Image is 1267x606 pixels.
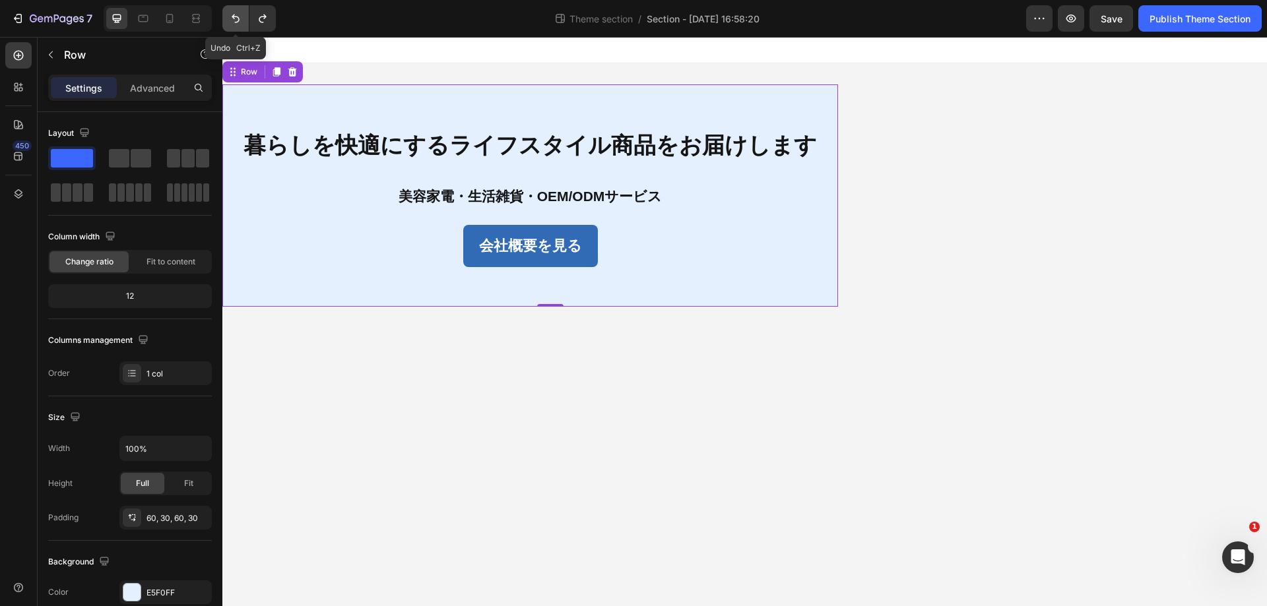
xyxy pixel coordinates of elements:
div: E5F0FF [146,587,209,599]
input: Auto [120,437,211,460]
iframe: Design area [222,37,1267,606]
div: 12 [51,287,209,305]
span: Save [1101,13,1122,24]
span: Theme section [567,12,635,26]
button: Save [1089,5,1133,32]
div: 1 col [146,368,209,380]
div: Height [48,477,73,489]
span: Section - [DATE] 16:58:20 [647,12,760,26]
button: <p>会社概要を見る</p> [241,188,375,230]
p: 7 [86,11,92,26]
div: Color [48,586,69,598]
iframe: Intercom live chat [1222,541,1254,573]
div: Columns management [48,332,151,349]
span: Change ratio [65,256,114,268]
div: Undo/Redo [222,5,276,32]
span: Fit to content [146,256,195,268]
div: Width [48,442,70,454]
p: Advanced [130,81,175,95]
div: Padding [48,512,79,524]
div: Order [48,367,70,379]
div: Layout [48,125,92,142]
button: Publish Theme Section [1138,5,1262,32]
div: Publish Theme Section [1150,12,1251,26]
p: 会社概要を見る [257,196,360,222]
button: 7 [5,5,98,32]
span: / [638,12,641,26]
span: 1 [1249,522,1260,532]
p: Settings [65,81,102,95]
div: Column width [48,228,118,246]
div: 60, 30, 60, 30 [146,512,209,524]
span: Fit [184,477,193,489]
div: Row [16,29,38,41]
div: Background [48,553,112,571]
p: Row [64,47,176,63]
div: 450 [13,140,32,151]
div: Size [48,409,83,427]
span: Full [136,477,149,489]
